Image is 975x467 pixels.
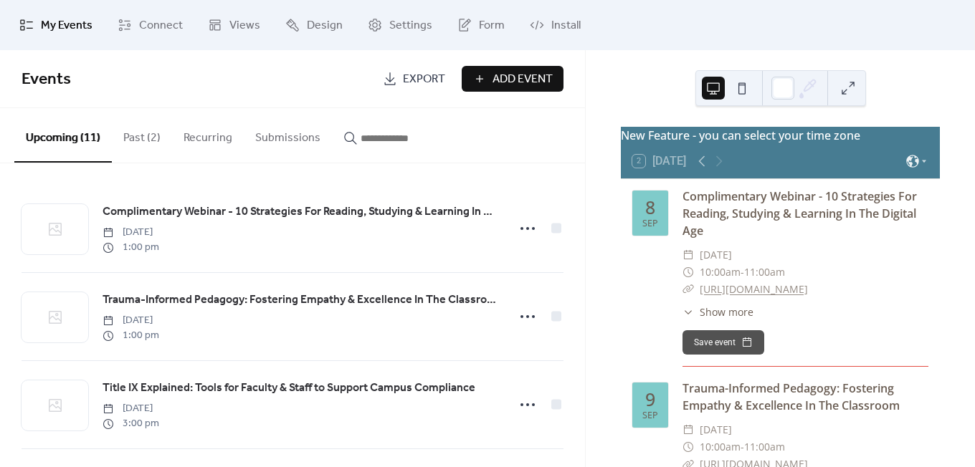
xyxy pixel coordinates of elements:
a: Complimentary Webinar - 10 Strategies For Reading, Studying & Learning In The Digital Age [682,188,917,239]
div: New Feature - you can select your time zone [621,127,940,144]
a: Connect [107,6,194,44]
div: ​ [682,281,694,298]
button: Past (2) [112,108,172,161]
button: Submissions [244,108,332,161]
span: 1:00 pm [103,328,159,343]
a: Export [372,66,456,92]
div: ​ [682,246,694,264]
span: Settings [389,17,432,34]
a: Views [197,6,271,44]
button: ​Show more [682,304,753,319]
span: 1:00 pm [103,240,159,255]
span: [DATE] [700,421,732,438]
span: Design [307,17,343,34]
span: Show more [700,304,753,319]
button: Recurring [172,108,244,161]
button: Add Event [462,66,563,92]
span: Add Event [493,71,553,88]
a: Design [275,6,353,44]
span: - [741,438,744,456]
a: Title IX Explained: Tools for Faculty & Staff to Support Campus Compliance [103,379,475,398]
span: Events [22,64,71,95]
span: Views [229,17,260,34]
div: ​ [682,438,694,456]
span: Complimentary Webinar - 10 Strategies For Reading, Studying & Learning In The Digital Age [103,203,499,221]
a: My Events [9,6,103,44]
div: ​ [682,421,694,438]
span: [DATE] [700,246,732,264]
span: 10:00am [700,264,741,281]
a: Trauma-Informed Pedagogy: Fostering Empathy & Excellence In The Classroom [103,291,499,309]
span: Export [403,71,445,88]
span: 11:00am [744,264,785,281]
button: Upcoming (11) [14,108,112,163]
span: [DATE] [103,313,159,328]
span: Connect [139,17,183,34]
a: Form [447,6,515,44]
div: Sep [642,219,658,228]
div: ​ [682,304,694,319]
span: 3:00 pm [103,416,159,431]
button: Save event [682,330,764,355]
span: Trauma-Informed Pedagogy: Fostering Empathy & Excellence In The Classroom [103,292,499,309]
a: Trauma-Informed Pedagogy: Fostering Empathy & Excellence In The Classroom [682,380,900,413]
span: Title IX Explained: Tools for Faculty & Staff to Support Campus Compliance [103,380,475,397]
span: My Events [41,17,92,34]
a: Complimentary Webinar - 10 Strategies For Reading, Studying & Learning In The Digital Age [103,203,499,221]
span: [DATE] [103,401,159,416]
a: Install [519,6,591,44]
span: 11:00am [744,438,785,456]
a: Settings [357,6,443,44]
span: [DATE] [103,225,159,240]
div: Sep [642,411,658,420]
span: Install [551,17,581,34]
a: [URL][DOMAIN_NAME] [700,282,808,296]
div: 8 [645,198,655,216]
div: 9 [645,390,655,408]
span: - [741,264,744,281]
span: Form [479,17,505,34]
div: ​ [682,264,694,281]
span: 10:00am [700,438,741,456]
